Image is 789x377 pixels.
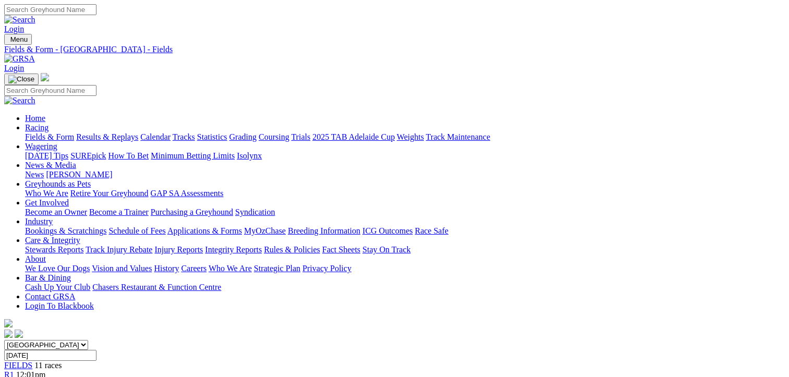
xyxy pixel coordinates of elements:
[108,226,165,235] a: Schedule of Fees
[25,301,94,310] a: Login To Blackbook
[25,254,46,263] a: About
[235,208,275,216] a: Syndication
[25,273,71,282] a: Bar & Dining
[426,132,490,141] a: Track Maintenance
[92,264,152,273] a: Vision and Values
[86,245,152,254] a: Track Injury Rebate
[259,132,289,141] a: Coursing
[4,54,35,64] img: GRSA
[25,245,785,254] div: Care & Integrity
[25,292,75,301] a: Contact GRSA
[154,245,203,254] a: Injury Reports
[41,73,49,81] img: logo-grsa-white.png
[244,226,286,235] a: MyOzChase
[302,264,351,273] a: Privacy Policy
[4,45,785,54] a: Fields & Form - [GEOGRAPHIC_DATA] - Fields
[25,245,83,254] a: Stewards Reports
[25,283,785,292] div: Bar & Dining
[25,142,57,151] a: Wagering
[10,35,28,43] span: Menu
[25,208,87,216] a: Become an Owner
[197,132,227,141] a: Statistics
[362,226,412,235] a: ICG Outcomes
[4,85,96,96] input: Search
[167,226,242,235] a: Applications & Forms
[92,283,221,291] a: Chasers Restaurant & Function Centre
[151,208,233,216] a: Purchasing a Greyhound
[4,96,35,105] img: Search
[89,208,149,216] a: Become a Trainer
[25,179,91,188] a: Greyhounds as Pets
[25,114,45,123] a: Home
[322,245,360,254] a: Fact Sheets
[76,132,138,141] a: Results & Replays
[181,264,207,273] a: Careers
[397,132,424,141] a: Weights
[254,264,300,273] a: Strategic Plan
[25,189,68,198] a: Who We Are
[25,161,76,169] a: News & Media
[25,283,90,291] a: Cash Up Your Club
[25,170,785,179] div: News & Media
[4,361,32,370] a: FIELDS
[25,236,80,245] a: Care & Integrity
[70,189,149,198] a: Retire Your Greyhound
[288,226,360,235] a: Breeding Information
[154,264,179,273] a: History
[4,74,39,85] button: Toggle navigation
[4,330,13,338] img: facebook.svg
[205,245,262,254] a: Integrity Reports
[25,264,785,273] div: About
[229,132,257,141] a: Grading
[4,319,13,327] img: logo-grsa-white.png
[70,151,106,160] a: SUREpick
[362,245,410,254] a: Stay On Track
[4,15,35,25] img: Search
[25,151,68,160] a: [DATE] Tips
[312,132,395,141] a: 2025 TAB Adelaide Cup
[25,198,69,207] a: Get Involved
[4,64,24,72] a: Login
[415,226,448,235] a: Race Safe
[25,170,44,179] a: News
[151,151,235,160] a: Minimum Betting Limits
[25,226,106,235] a: Bookings & Scratchings
[237,151,262,160] a: Isolynx
[151,189,224,198] a: GAP SA Assessments
[4,34,32,45] button: Toggle navigation
[25,132,785,142] div: Racing
[291,132,310,141] a: Trials
[4,25,24,33] a: Login
[140,132,171,141] a: Calendar
[4,350,96,361] input: Select date
[4,4,96,15] input: Search
[15,330,23,338] img: twitter.svg
[25,264,90,273] a: We Love Our Dogs
[25,123,48,132] a: Racing
[108,151,149,160] a: How To Bet
[46,170,112,179] a: [PERSON_NAME]
[25,132,74,141] a: Fields & Form
[34,361,62,370] span: 11 races
[25,226,785,236] div: Industry
[25,208,785,217] div: Get Involved
[8,75,34,83] img: Close
[264,245,320,254] a: Rules & Policies
[209,264,252,273] a: Who We Are
[173,132,195,141] a: Tracks
[25,151,785,161] div: Wagering
[25,217,53,226] a: Industry
[25,189,785,198] div: Greyhounds as Pets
